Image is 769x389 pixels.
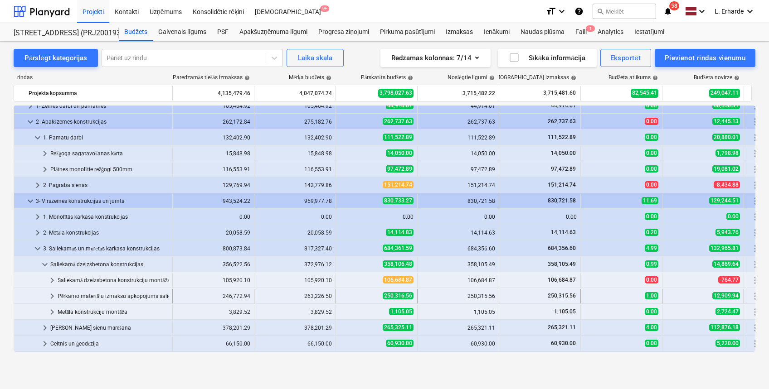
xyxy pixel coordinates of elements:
div: 262,737.63 [421,119,495,125]
i: keyboard_arrow_down [696,6,707,17]
div: 151,214.74 [421,182,495,188]
span: 14,869.64 [712,260,740,268]
span: 5,943.76 [715,229,740,236]
div: 943,524.22 [176,198,250,204]
span: keyboard_arrow_right [47,275,58,286]
span: keyboard_arrow_down [32,132,43,143]
span: Vairāk darbību [750,88,761,99]
span: 0.00 [645,340,658,347]
div: Režģoga sagatavošanas kārta [50,146,169,161]
span: 249,047.11 [709,89,740,97]
span: Vairāk darbību [750,116,761,127]
div: 15,848.98 [258,150,332,157]
div: 60,930.00 [421,341,495,347]
span: 132,965.81 [709,245,740,252]
span: 1,105.05 [389,308,414,315]
span: search [597,8,604,15]
span: Vairāk darbību [750,307,761,317]
div: 358,105.49 [421,261,495,268]
span: 14,114.63 [550,229,577,235]
div: 684,356.60 [421,245,495,252]
div: Metāla konstrukciju montāža [58,305,169,319]
div: Paredzamās tiešās izmaksas [173,74,250,81]
a: Galvenais līgums [153,23,212,41]
span: 60,930.00 [386,340,414,347]
span: keyboard_arrow_right [39,338,50,349]
span: help [487,75,495,81]
div: 20,058.59 [258,230,332,236]
span: 12,445.13 [712,118,740,125]
a: Izmaksas [440,23,478,41]
span: 0.00 [645,134,658,141]
span: 106,684.87 [547,277,577,283]
button: Pievienot rindas vienumu [655,49,755,67]
span: Vairāk darbību [750,101,761,111]
div: Budžeta novirze [694,74,740,81]
span: help [569,75,576,81]
span: 111,522.89 [383,134,414,141]
a: Budžets [119,23,153,41]
span: 3,715,481.60 [542,89,577,97]
div: Projekta kopsumma [29,86,169,101]
div: 20,058.59 [176,230,250,236]
a: Analytics [592,23,629,41]
span: 97,472.89 [550,166,577,172]
div: 275,182.76 [258,119,332,125]
div: [DEMOGRAPHIC_DATA] izmaksas [487,74,576,81]
div: 105,920.10 [258,277,332,283]
span: 58 [669,1,679,10]
span: Vairāk darbību [750,338,761,349]
span: 0.00 [645,213,658,220]
div: 116,553.91 [176,166,250,173]
a: Naudas plūsma [515,23,570,41]
div: 800,873.84 [176,245,250,252]
iframe: Chat Widget [724,346,769,389]
div: 132,402.90 [258,134,332,141]
a: Pirkuma pasūtījumi [375,23,440,41]
span: L. Erharde [715,8,744,15]
div: Saliekamā dzelzsbetona konstrukciju montāža [58,273,169,288]
span: 0.99 [645,260,658,268]
span: Vairāk darbību [750,132,761,143]
div: 1. Monolītās karkasa konstrukcijas [43,210,169,224]
span: Vairāk darbību [750,259,761,270]
div: 66,150.00 [258,341,332,347]
button: Eksportēt [600,49,651,67]
span: 0.00 [645,149,658,157]
a: Apakšuzņēmuma līgumi [234,23,313,41]
span: Vairāk darbību [750,291,761,302]
div: Pārskatīts budžets [361,74,413,81]
div: 3,829.52 [176,309,250,315]
div: 3,829.52 [258,309,332,315]
div: 3. Saliekamās un mūrētās karkasa konstrukcijas [43,241,169,256]
span: help [651,75,658,81]
a: Iestatījumi [629,23,670,41]
span: keyboard_arrow_right [32,227,43,238]
div: 106,684.87 [421,277,495,283]
div: 2. Pagraba sienas [43,178,169,192]
span: 14,114.83 [386,229,414,236]
span: keyboard_arrow_right [47,291,58,302]
div: PSF [212,23,234,41]
div: 378,201.29 [258,325,332,331]
span: 0.00 [645,165,658,173]
span: Vairāk darbību [750,243,761,254]
div: 66,150.00 [176,341,250,347]
span: 1.00 [645,292,658,299]
span: 12,909.94 [712,292,740,299]
span: 4.00 [645,324,658,331]
div: 105,920.10 [176,277,250,283]
div: 1. Pamatu darbi [43,130,169,145]
span: Vairāk darbību [750,275,761,286]
button: Laika skala [287,49,344,67]
div: 97,472.89 [421,166,495,173]
div: 250,315.56 [421,293,495,299]
div: 2- Apakšzemes konstrukcijas [36,115,169,129]
div: 372,976.12 [258,261,332,268]
div: 4,135,479.46 [176,86,250,101]
a: Faili1 [570,23,592,41]
div: 105,464.92 [176,103,250,109]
